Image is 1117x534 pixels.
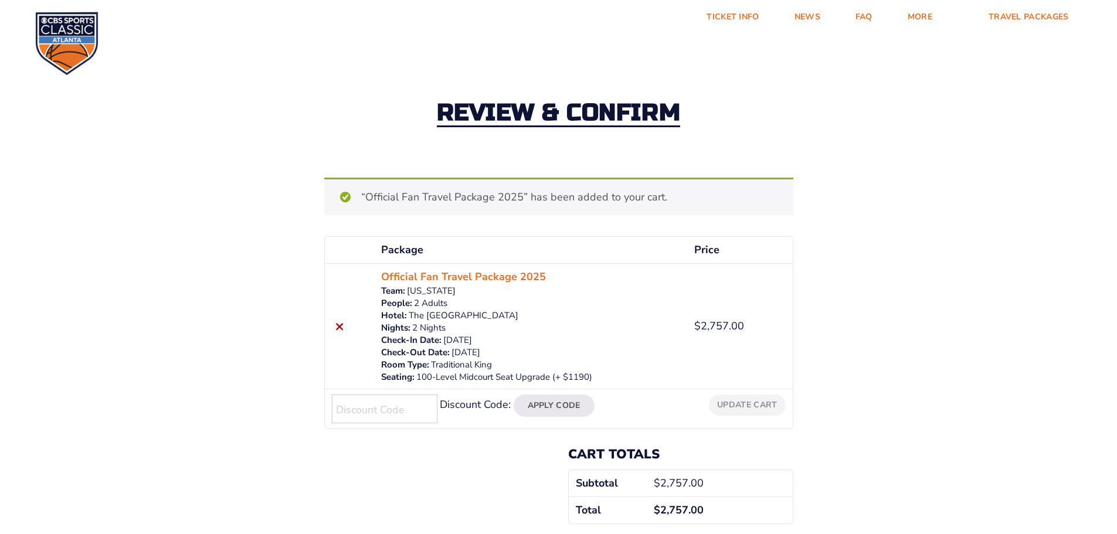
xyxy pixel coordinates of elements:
p: 100-Level Midcourt Seat Upgrade (+ $1190) [381,371,680,383]
th: Total [569,496,647,523]
p: 2 Nights [381,322,680,334]
dt: Check-In Date: [381,334,442,346]
span: $ [654,503,660,517]
button: Apply Code [514,394,595,417]
img: CBS Sports Classic [35,12,99,75]
dt: Seating: [381,371,415,383]
h2: Cart totals [568,447,793,462]
th: Package [374,237,687,263]
bdi: 2,757.00 [654,503,704,517]
a: Remove this item [332,318,348,334]
p: The [GEOGRAPHIC_DATA] [381,309,680,322]
button: Update cart [709,394,785,415]
bdi: 2,757.00 [694,319,744,333]
p: [US_STATE] [381,285,680,297]
dt: Nights: [381,322,410,334]
p: 2 Adults [381,297,680,309]
input: Discount Code [332,394,437,423]
th: Subtotal [569,470,647,496]
label: Discount Code: [440,397,511,411]
dt: Hotel: [381,309,407,322]
dt: Room Type: [381,359,429,371]
h2: Review & Confirm [437,101,681,127]
dt: Team: [381,285,405,297]
div: “Official Fan Travel Package 2025” has been added to your cart. [324,178,793,215]
p: [DATE] [381,334,680,346]
dt: Check-Out Date: [381,346,450,359]
bdi: 2,757.00 [654,476,704,490]
dt: People: [381,297,412,309]
p: Traditional King [381,359,680,371]
a: Official Fan Travel Package 2025 [381,269,546,285]
span: $ [694,319,701,333]
p: [DATE] [381,346,680,359]
th: Price [687,237,793,263]
span: $ [654,476,660,490]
